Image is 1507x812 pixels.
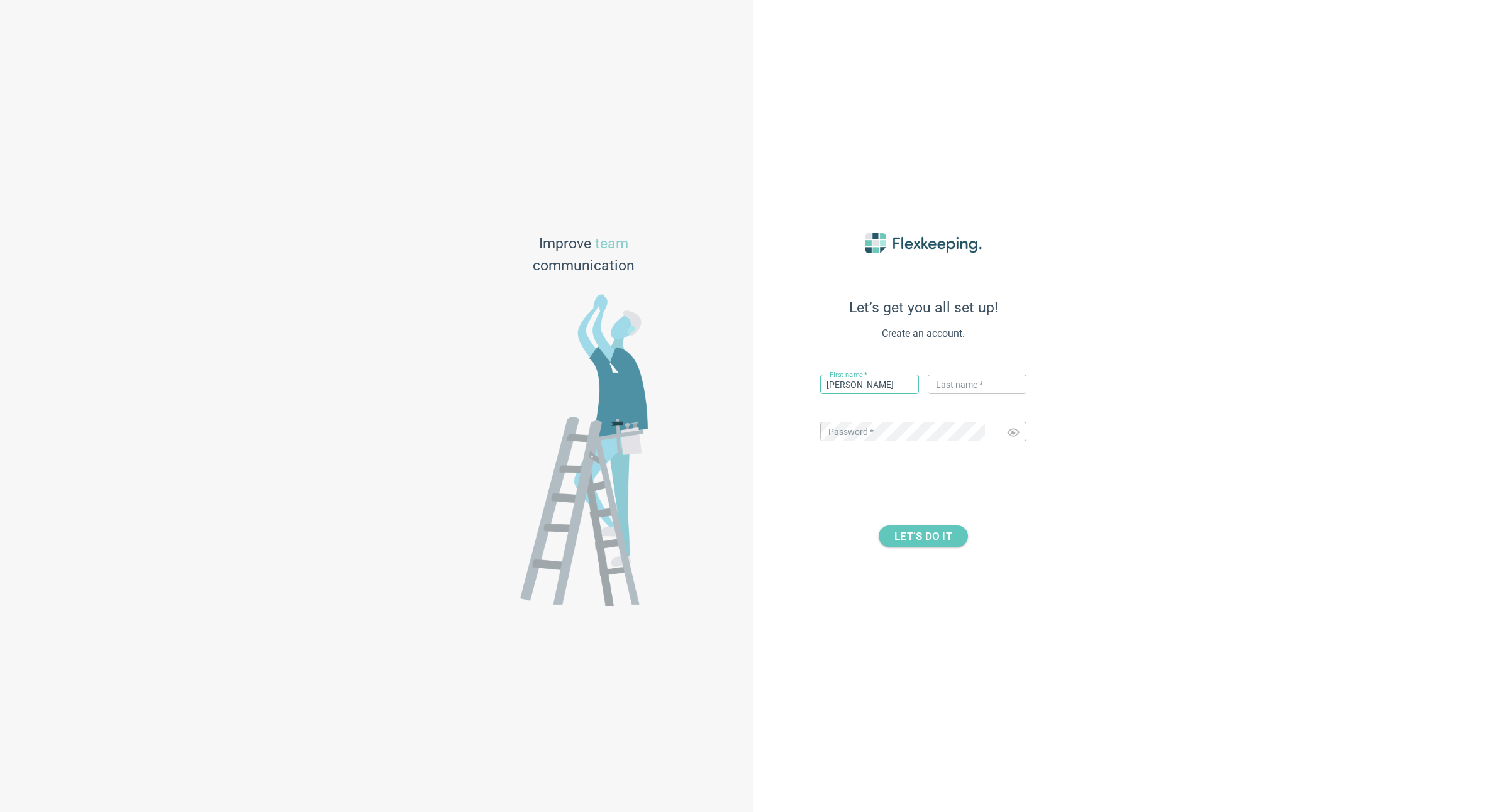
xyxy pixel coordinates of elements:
button: Toggle password visibility [999,419,1027,446]
span: team [595,235,628,252]
span: Create an account. [785,326,1062,341]
button: LET’S DO IT [879,525,968,547]
span: Let’s get you all set up! [785,299,1062,316]
span: Improve communication [533,233,635,277]
span: LET’S DO IT [894,525,952,547]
